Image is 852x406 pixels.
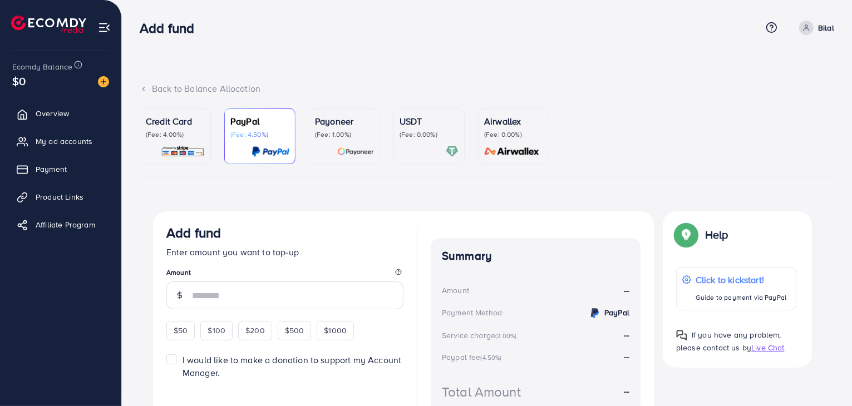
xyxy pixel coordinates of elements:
[166,245,403,259] p: Enter amount you want to top-up
[166,225,221,241] h3: Add fund
[324,325,347,336] span: $1000
[484,115,543,128] p: Airwallex
[230,130,289,139] p: (Fee: 4.50%)
[676,225,696,245] img: Popup guide
[208,325,225,336] span: $100
[624,350,629,363] strong: --
[676,329,781,353] span: If you have any problem, please contact us by
[8,158,113,180] a: Payment
[36,191,83,202] span: Product Links
[400,115,459,128] p: USDT
[8,102,113,125] a: Overview
[442,249,629,263] h4: Summary
[624,385,629,398] strong: --
[696,273,786,286] p: Click to kickstart!
[36,108,69,119] span: Overview
[624,329,629,341] strong: --
[8,214,113,236] a: Affiliate Program
[676,330,687,341] img: Popup guide
[161,145,205,158] img: card
[400,130,459,139] p: (Fee: 0.00%)
[12,73,26,89] span: $0
[805,356,844,398] iframe: Chat
[315,130,374,139] p: (Fee: 1.00%)
[140,20,203,36] h3: Add fund
[795,21,834,35] a: Bilal
[252,145,289,158] img: card
[174,325,188,336] span: $50
[818,21,834,34] p: Bilal
[705,228,728,241] p: Help
[146,130,205,139] p: (Fee: 4.00%)
[442,307,502,318] div: Payment Method
[245,325,265,336] span: $200
[8,186,113,208] a: Product Links
[337,145,374,158] img: card
[36,136,92,147] span: My ad accounts
[140,82,834,95] div: Back to Balance Allocation
[230,115,289,128] p: PayPal
[442,351,505,363] div: Paypal fee
[604,307,629,318] strong: PayPal
[588,306,602,320] img: credit
[8,130,113,152] a: My ad accounts
[11,16,86,33] img: logo
[481,145,543,158] img: card
[495,331,516,340] small: (3.00%)
[183,354,401,379] span: I would like to make a donation to support my Account Manager.
[481,353,502,362] small: (4.50%)
[98,76,109,87] img: image
[36,219,95,230] span: Affiliate Program
[315,115,374,128] p: Payoneer
[484,130,543,139] p: (Fee: 0.00%)
[624,284,629,297] strong: --
[446,145,459,158] img: card
[442,382,521,402] div: Total Amount
[12,61,72,72] span: Ecomdy Balance
[98,21,111,34] img: menu
[442,330,520,341] div: Service charge
[146,115,205,128] p: Credit Card
[751,342,784,353] span: Live Chat
[36,164,67,175] span: Payment
[166,268,403,281] legend: Amount
[285,325,304,336] span: $500
[696,291,786,304] p: Guide to payment via PayPal
[442,285,469,296] div: Amount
